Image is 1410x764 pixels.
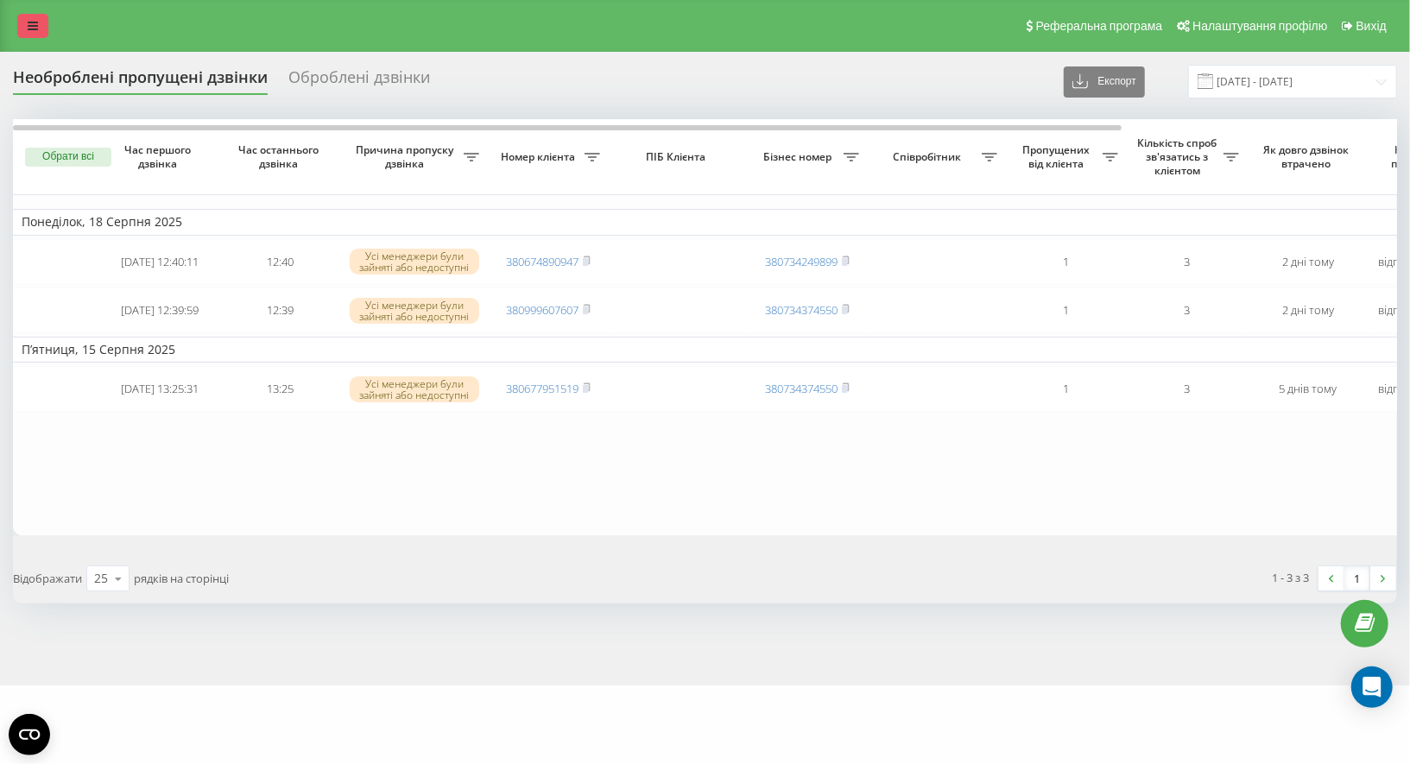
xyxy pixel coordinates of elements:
[350,143,464,170] span: Причина пропуску дзвінка
[1036,19,1163,33] span: Реферальна програма
[506,254,579,269] a: 380674890947
[1273,569,1310,586] div: 1 - 3 з 3
[1006,287,1127,333] td: 1
[1344,566,1370,590] a: 1
[350,298,479,324] div: Усі менеджери були зайняті або недоступні
[1015,143,1103,170] span: Пропущених від клієнта
[220,239,341,285] td: 12:40
[350,249,479,275] div: Усі менеджери були зайняті або недоступні
[13,571,82,586] span: Відображати
[1261,143,1355,170] span: Як довго дзвінок втрачено
[756,150,844,164] span: Бізнес номер
[1127,287,1248,333] td: 3
[9,714,50,755] button: Open CMP widget
[99,366,220,412] td: [DATE] 13:25:31
[1064,66,1145,98] button: Експорт
[25,148,111,167] button: Обрати всі
[1127,239,1248,285] td: 3
[220,287,341,333] td: 12:39
[1248,366,1369,412] td: 5 днів тому
[1356,19,1387,33] span: Вихід
[876,150,982,164] span: Співробітник
[765,302,838,318] a: 380734374550
[1248,239,1369,285] td: 2 дні тому
[220,366,341,412] td: 13:25
[1135,136,1223,177] span: Кількість спроб зв'язатись з клієнтом
[1127,366,1248,412] td: 3
[765,254,838,269] a: 380734249899
[134,571,229,586] span: рядків на сторінці
[288,68,430,95] div: Оброблені дзвінки
[99,239,220,285] td: [DATE] 12:40:11
[350,376,479,402] div: Усі менеджери були зайняті або недоступні
[1351,666,1393,708] div: Open Intercom Messenger
[13,68,268,95] div: Необроблені пропущені дзвінки
[113,143,206,170] span: Час першого дзвінка
[1006,366,1127,412] td: 1
[506,302,579,318] a: 380999607607
[1248,287,1369,333] td: 2 дні тому
[496,150,585,164] span: Номер клієнта
[234,143,327,170] span: Час останнього дзвінка
[99,287,220,333] td: [DATE] 12:39:59
[765,381,838,396] a: 380734374550
[94,570,108,587] div: 25
[1006,239,1127,285] td: 1
[1192,19,1327,33] span: Налаштування профілю
[623,150,732,164] span: ПІБ Клієнта
[506,381,579,396] a: 380677951519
